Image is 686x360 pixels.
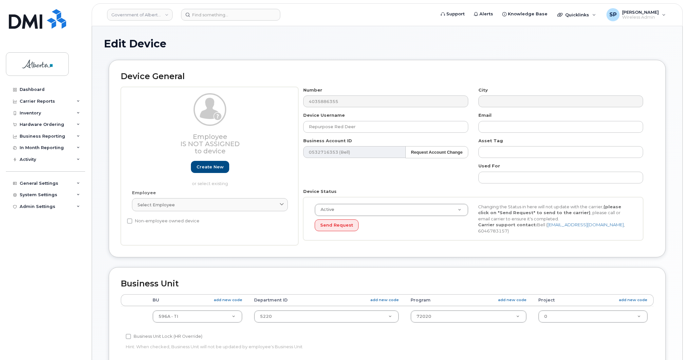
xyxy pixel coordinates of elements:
[411,311,527,322] a: 72020
[121,279,654,288] h2: Business Unit
[191,161,229,173] a: Create new
[539,311,647,322] a: 0
[180,140,240,148] span: Is not assigned
[132,133,288,155] h3: Employee
[254,311,399,322] a: 5220
[405,294,533,306] th: Program
[214,297,242,303] a: add new code
[315,219,359,231] button: Send Request
[619,297,647,303] a: add new code
[132,180,288,187] p: or select existing
[127,218,132,224] input: Non-employee owned device
[411,150,463,155] strong: Request Account Change
[248,294,405,306] th: Department ID
[544,314,547,319] span: 0
[317,207,334,213] span: Active
[132,198,288,211] a: Select employee
[158,314,178,319] span: 596A - TI
[195,147,226,155] span: to device
[498,297,527,303] a: add new code
[121,72,654,81] h2: Device General
[478,222,537,227] strong: Carrier support contact:
[153,311,242,322] a: 596A - TI
[478,138,503,144] label: Asset Tag
[315,204,468,216] a: Active
[547,222,624,227] a: [EMAIL_ADDRESS][DOMAIN_NAME]
[478,87,488,93] label: City
[138,202,175,208] span: Select employee
[370,297,399,303] a: add new code
[260,314,272,319] span: 5220
[132,190,156,196] label: Employee
[405,146,468,158] button: Request Account Change
[126,334,131,339] input: Business Unit Lock (HR Override)
[126,344,471,350] p: Hint: When checked, Business Unit will not be updated by employee's Business Unit
[126,333,202,340] label: Business Unit Lock (HR Override)
[478,112,491,118] label: Email
[127,217,199,225] label: Non-employee owned device
[473,204,637,234] div: Changing the Status in here will not update with the carrier, , please call or email carrier to e...
[303,188,337,195] label: Device Status
[147,294,248,306] th: BU
[104,38,671,49] h1: Edit Device
[478,163,500,169] label: Used For
[303,112,345,118] label: Device Username
[303,87,322,93] label: Number
[532,294,654,306] th: Project
[417,314,431,319] span: 72020
[303,138,352,144] label: Business Account ID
